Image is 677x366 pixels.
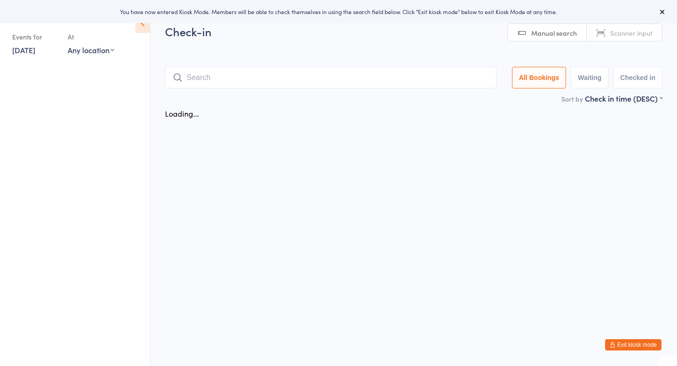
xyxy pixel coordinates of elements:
[68,29,114,45] div: At
[613,67,662,88] button: Checked in
[561,94,583,103] label: Sort by
[585,93,662,103] div: Check in time (DESC)
[165,67,496,88] input: Search
[571,67,608,88] button: Waiting
[15,8,662,16] div: You have now entered Kiosk Mode. Members will be able to check themselves in using the search fie...
[610,28,653,38] span: Scanner input
[165,24,662,39] h2: Check-in
[512,67,567,88] button: All Bookings
[68,45,114,55] div: Any location
[531,28,577,38] span: Manual search
[165,108,199,119] div: Loading...
[12,45,35,55] a: [DATE]
[12,29,58,45] div: Events for
[605,339,661,350] button: Exit kiosk mode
